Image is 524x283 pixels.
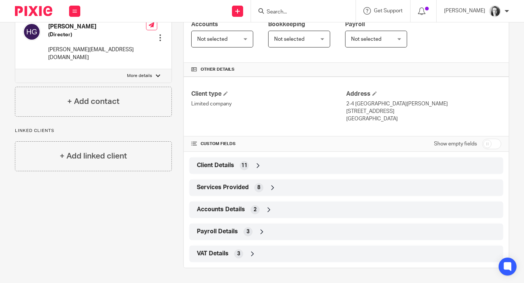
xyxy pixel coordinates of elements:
[197,250,229,258] span: VAT Details
[346,115,501,123] p: [GEOGRAPHIC_DATA]
[60,150,127,162] h4: + Add linked client
[191,141,346,147] h4: CUSTOM FIELDS
[67,96,120,107] h4: + Add contact
[197,228,238,236] span: Payroll Details
[237,250,240,258] span: 3
[197,184,249,191] span: Services Provided
[241,162,247,169] span: 11
[274,37,304,42] span: Not selected
[257,184,260,191] span: 8
[48,46,146,61] p: [PERSON_NAME][EMAIL_ADDRESS][DOMAIN_NAME]
[15,6,52,16] img: Pixie
[346,108,501,115] p: [STREET_ADDRESS]
[434,140,477,148] label: Show empty fields
[345,21,365,27] span: Payroll
[15,128,172,134] p: Linked clients
[489,5,501,17] img: T1JH8BBNX-UMG48CW64-d2649b4fbe26-512.png
[254,206,257,213] span: 2
[48,23,146,31] h4: [PERSON_NAME]
[197,162,234,169] span: Client Details
[444,7,485,15] p: [PERSON_NAME]
[127,73,152,79] p: More details
[374,8,403,13] span: Get Support
[346,100,501,108] p: 2-4 [GEOGRAPHIC_DATA][PERSON_NAME]
[346,90,501,98] h4: Address
[247,228,249,236] span: 3
[266,9,333,16] input: Search
[23,23,41,41] img: svg%3E
[201,67,235,73] span: Other details
[351,37,381,42] span: Not selected
[191,21,218,27] span: Accounts
[48,31,146,39] h5: (Director)
[191,100,346,108] p: Limited company
[191,90,346,98] h4: Client type
[197,37,227,42] span: Not selected
[268,21,305,27] span: Bookkeeping
[197,206,245,213] span: Accounts Details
